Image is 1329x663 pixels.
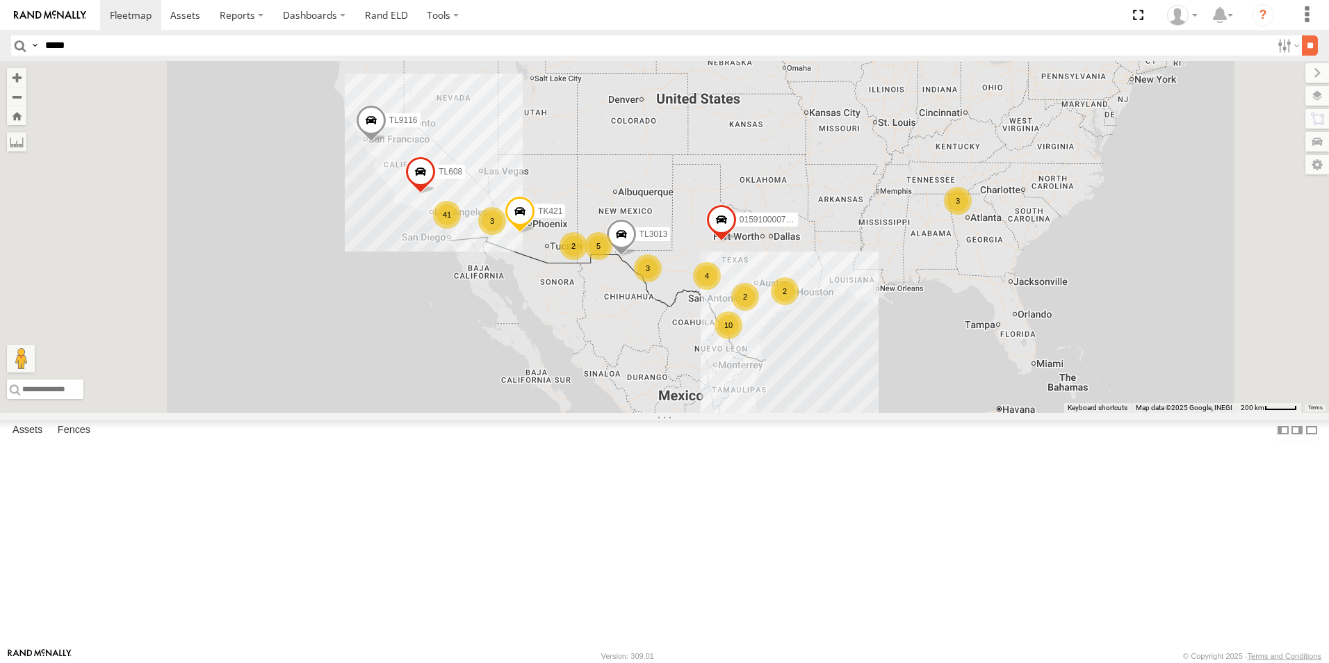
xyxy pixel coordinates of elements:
[1290,420,1304,441] label: Dock Summary Table to the Right
[1241,404,1264,411] span: 200 km
[560,232,587,260] div: 2
[1305,420,1319,441] label: Hide Summary Table
[1237,403,1301,413] button: Map Scale: 200 km per 43 pixels
[51,420,97,440] label: Fences
[585,232,612,260] div: 5
[8,649,72,663] a: Visit our Website
[1248,652,1321,660] a: Terms and Conditions
[740,215,809,225] span: 015910000779481
[1276,420,1290,441] label: Dock Summary Table to the Left
[601,652,654,660] div: Version: 309.01
[29,35,40,56] label: Search Query
[389,116,418,126] span: TL9116
[1162,5,1202,26] div: Daniel Del Muro
[1305,155,1329,174] label: Map Settings
[1136,404,1232,411] span: Map data ©2025 Google, INEGI
[715,311,742,339] div: 10
[731,283,759,311] div: 2
[1272,35,1302,56] label: Search Filter Options
[538,206,562,216] span: TK421
[639,229,668,239] span: TL3013
[478,207,506,235] div: 3
[944,187,972,215] div: 3
[7,87,26,106] button: Zoom out
[439,167,462,177] span: TL608
[6,420,49,440] label: Assets
[771,277,799,305] div: 2
[433,201,461,229] div: 41
[1252,4,1274,26] i: ?
[1308,405,1323,411] a: Terms (opens in new tab)
[7,106,26,125] button: Zoom Home
[634,254,662,282] div: 3
[7,132,26,152] label: Measure
[693,262,721,290] div: 4
[1068,403,1127,413] button: Keyboard shortcuts
[7,345,35,373] button: Drag Pegman onto the map to open Street View
[1183,652,1321,660] div: © Copyright 2025 -
[7,68,26,87] button: Zoom in
[14,10,86,20] img: rand-logo.svg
